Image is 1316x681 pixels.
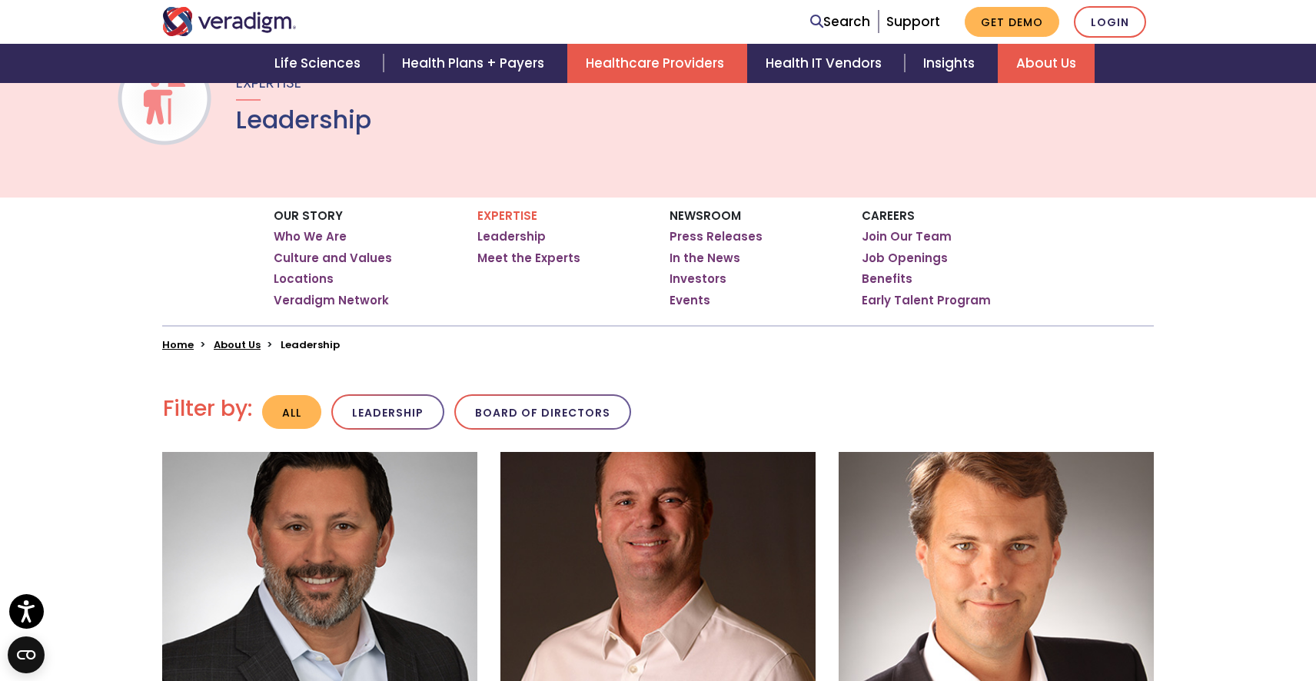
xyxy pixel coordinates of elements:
[477,229,546,244] a: Leadership
[236,73,301,92] span: Expertise
[274,229,347,244] a: Who We Are
[670,229,763,244] a: Press Releases
[477,251,580,266] a: Meet the Experts
[670,293,710,308] a: Events
[862,293,991,308] a: Early Talent Program
[670,271,726,287] a: Investors
[236,105,371,135] h1: Leadership
[670,251,740,266] a: In the News
[214,337,261,352] a: About Us
[256,44,384,83] a: Life Sciences
[567,44,747,83] a: Healthcare Providers
[162,337,194,352] a: Home
[886,12,940,31] a: Support
[862,251,948,266] a: Job Openings
[331,394,444,430] button: Leadership
[862,229,952,244] a: Join Our Team
[274,251,392,266] a: Culture and Values
[998,44,1095,83] a: About Us
[965,7,1059,37] a: Get Demo
[274,293,389,308] a: Veradigm Network
[810,12,870,32] a: Search
[262,395,321,430] button: All
[274,271,334,287] a: Locations
[905,44,998,83] a: Insights
[454,394,631,430] button: Board of Directors
[162,7,297,36] img: Veradigm logo
[163,396,252,422] h2: Filter by:
[862,271,912,287] a: Benefits
[8,636,45,673] button: Open CMP widget
[747,44,905,83] a: Health IT Vendors
[384,44,567,83] a: Health Plans + Payers
[1074,6,1146,38] a: Login
[1021,570,1298,663] iframe: Drift Chat Widget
